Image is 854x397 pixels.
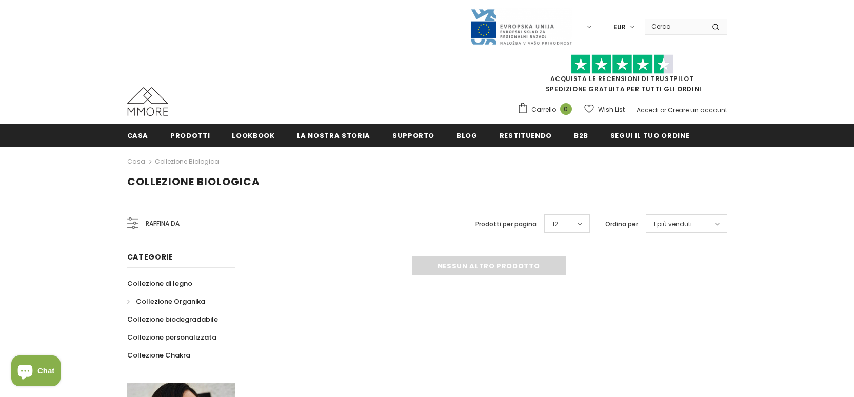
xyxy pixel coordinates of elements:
[645,19,704,34] input: Search Site
[170,131,210,141] span: Prodotti
[531,105,556,115] span: Carrello
[127,87,168,116] img: Casi MMORE
[127,131,149,141] span: Casa
[392,131,434,141] span: supporto
[127,332,216,342] span: Collezione personalizzata
[584,101,625,118] a: Wish List
[560,103,572,115] span: 0
[146,218,180,229] span: Raffina da
[500,124,552,147] a: Restituendo
[571,54,673,74] img: Fidati di Pilot Stars
[127,279,192,288] span: Collezione di legno
[456,124,478,147] a: Blog
[574,131,588,141] span: B2B
[127,174,260,189] span: Collezione biologica
[232,131,274,141] span: Lookbook
[456,131,478,141] span: Blog
[392,124,434,147] a: supporto
[550,74,694,83] a: Acquista le recensioni di TrustPilot
[605,219,638,229] label: Ordina per
[517,59,727,93] span: SPEDIZIONE GRATUITA PER TUTTI GLI ORDINI
[297,131,370,141] span: La nostra storia
[668,106,727,114] a: Creare un account
[127,124,149,147] a: Casa
[470,22,572,31] a: Javni Razpis
[127,346,190,364] a: Collezione Chakra
[232,124,274,147] a: Lookbook
[136,296,205,306] span: Collezione Organika
[127,350,190,360] span: Collezione Chakra
[127,155,145,168] a: Casa
[127,252,173,262] span: Categorie
[155,157,219,166] a: Collezione biologica
[637,106,659,114] a: Accedi
[127,328,216,346] a: Collezione personalizzata
[517,102,577,117] a: Carrello 0
[475,219,537,229] label: Prodotti per pagina
[470,8,572,46] img: Javni Razpis
[598,105,625,115] span: Wish List
[574,124,588,147] a: B2B
[660,106,666,114] span: or
[552,219,558,229] span: 12
[654,219,692,229] span: I più venduti
[127,274,192,292] a: Collezione di legno
[610,131,689,141] span: Segui il tuo ordine
[127,314,218,324] span: Collezione biodegradabile
[127,292,205,310] a: Collezione Organika
[610,124,689,147] a: Segui il tuo ordine
[613,22,626,32] span: EUR
[127,310,218,328] a: Collezione biodegradabile
[500,131,552,141] span: Restituendo
[297,124,370,147] a: La nostra storia
[8,355,64,389] inbox-online-store-chat: Shopify online store chat
[170,124,210,147] a: Prodotti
